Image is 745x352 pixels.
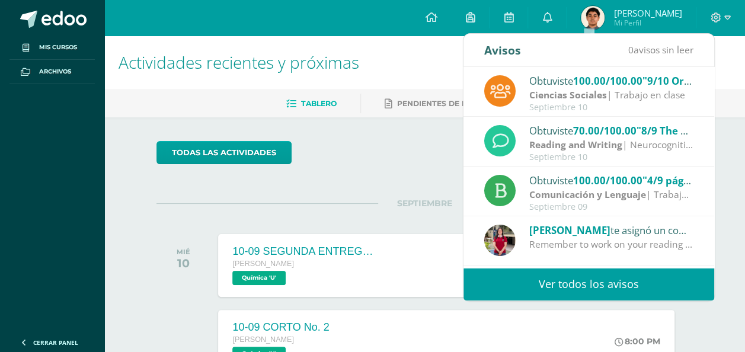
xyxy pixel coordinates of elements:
[573,174,642,187] span: 100.00/100.00
[529,188,646,201] strong: Comunicación y Lenguaje
[613,7,682,19] span: [PERSON_NAME]
[529,88,694,102] div: | Trabajo en clase
[615,336,660,347] div: 8:00 PM
[628,43,634,56] span: 0
[232,321,329,334] div: 10-09 CORTO No. 2
[529,172,694,188] div: Obtuviste en
[9,60,95,84] a: Archivos
[232,271,286,285] span: Química 'U'
[573,74,642,88] span: 100.00/100.00
[177,256,190,270] div: 10
[484,225,516,256] img: ea60e6a584bd98fae00485d881ebfd6b.png
[529,188,694,201] div: | Trabajo en clase
[529,123,694,138] div: Obtuviste en
[613,18,682,28] span: Mi Perfil
[33,338,78,347] span: Cerrar panel
[385,94,498,113] a: Pendientes de entrega
[9,36,95,60] a: Mis cursos
[484,34,521,66] div: Avisos
[177,248,190,256] div: MIÉ
[529,103,694,113] div: Septiembre 10
[573,124,637,137] span: 70.00/100.00
[39,43,77,52] span: Mis cursos
[156,141,292,164] a: todas las Actividades
[397,99,498,108] span: Pendientes de entrega
[529,202,694,212] div: Septiembre 09
[529,73,694,88] div: Obtuviste en
[378,198,471,209] span: SEPTIEMBRE
[286,94,337,113] a: Tablero
[529,223,610,237] span: [PERSON_NAME]
[628,43,693,56] span: avisos sin leer
[529,88,607,101] strong: Ciencias Sociales
[119,51,359,73] span: Actividades recientes y próximas
[39,67,71,76] span: Archivos
[529,238,694,251] div: Remember to work on your reading on time
[529,222,694,238] div: te asignó un comentario en '8/9 The Cemetery of Forgotten books reading in TEAMS' para 'Reading a...
[232,335,294,344] span: [PERSON_NAME]
[301,99,337,108] span: Tablero
[463,268,714,300] a: Ver todos los avisos
[529,152,694,162] div: Septiembre 10
[529,138,694,152] div: | Neurocognitive Project
[232,245,375,258] div: 10-09 SEGUNDA ENTREGA DE GUÍA
[581,6,605,30] img: d5477ca1a3f189a885c1b57d1d09bc4b.png
[232,260,294,268] span: [PERSON_NAME]
[529,138,622,151] strong: Reading and Writing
